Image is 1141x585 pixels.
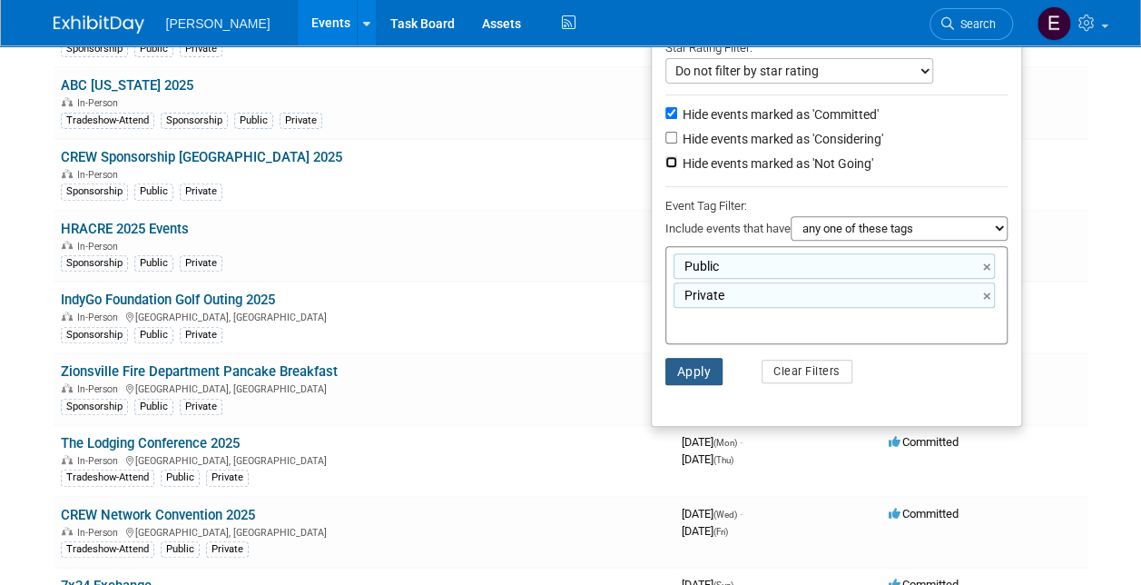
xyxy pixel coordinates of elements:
img: In-Person Event [62,527,73,536]
button: Apply [665,358,723,385]
span: In-Person [77,97,123,109]
span: Search [954,17,996,31]
div: Sponsorship [61,41,128,57]
span: In-Person [77,241,123,253]
div: Public [161,541,200,558]
span: [PERSON_NAME] [166,16,270,31]
a: Zionsville Fire Department Pancake Breakfast [61,363,338,380]
span: (Fri) [713,527,728,537]
div: Public [134,41,173,57]
div: [GEOGRAPHIC_DATA], [GEOGRAPHIC_DATA] [61,452,667,467]
span: - [740,435,743,449]
div: Tradeshow-Attend [61,470,154,486]
label: Hide events marked as 'Not Going' [679,154,873,173]
a: The Lodging Conference 2025 [61,435,240,451]
a: HRACRE 2025 Events [61,221,189,237]
img: ExhibitDay [54,15,144,34]
span: [DATE] [682,452,733,466]
div: Private [180,327,222,343]
div: Public [234,113,273,129]
div: Sponsorship [61,327,128,343]
div: Private [180,255,222,272]
div: Public [134,183,173,200]
a: CREW Network Convention 2025 [61,507,255,523]
img: In-Person Event [62,312,73,321]
div: [GEOGRAPHIC_DATA], [GEOGRAPHIC_DATA] [61,381,667,395]
span: - [740,507,743,521]
span: Private [681,286,724,304]
div: [GEOGRAPHIC_DATA], [GEOGRAPHIC_DATA] [61,309,667,323]
img: In-Person Event [62,169,73,178]
span: (Mon) [713,438,737,448]
div: Star Rating Filter: [665,35,1008,58]
div: Private [206,541,249,558]
div: Sponsorship [61,183,128,200]
span: [DATE] [682,507,743,521]
span: [DATE] [682,524,728,538]
span: In-Person [77,169,123,181]
img: In-Person Event [62,241,73,250]
a: Search [930,8,1013,40]
div: Private [280,113,322,129]
span: (Thu) [713,455,733,465]
span: (Wed) [713,510,737,520]
div: Tradeshow-Attend [61,541,154,558]
div: Private [180,399,222,415]
img: Emy Volk [1037,6,1071,41]
button: Clear Filters [762,360,852,383]
a: × [983,286,995,307]
div: Public [134,399,173,415]
div: Private [180,41,222,57]
div: Event Tag Filter: [665,195,1008,216]
span: In-Person [77,312,123,323]
span: In-Person [77,527,123,539]
div: Sponsorship [161,113,228,129]
div: Public [134,327,173,343]
div: [GEOGRAPHIC_DATA], [GEOGRAPHIC_DATA] [61,524,667,539]
div: Tradeshow-Attend [61,113,154,129]
div: Private [206,470,249,486]
span: Committed [889,435,959,449]
div: Private [180,183,222,200]
a: CREW Sponsorship [GEOGRAPHIC_DATA] 2025 [61,149,342,165]
span: Committed [889,507,959,521]
label: Hide events marked as 'Considering' [679,130,883,148]
img: In-Person Event [62,383,73,392]
div: Public [161,470,200,486]
span: [DATE] [682,435,743,449]
span: In-Person [77,383,123,395]
div: Public [134,255,173,272]
img: In-Person Event [62,97,73,106]
div: Sponsorship [61,399,128,415]
label: Hide events marked as 'Committed' [679,105,879,124]
span: Public [681,257,719,275]
img: In-Person Event [62,455,73,464]
a: ABC [US_STATE] 2025 [61,77,193,94]
span: In-Person [77,455,123,467]
a: IndyGo Foundation Golf Outing 2025 [61,292,275,308]
a: × [983,257,995,278]
div: Sponsorship [61,255,128,272]
div: Include events that have [665,216,1008,246]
